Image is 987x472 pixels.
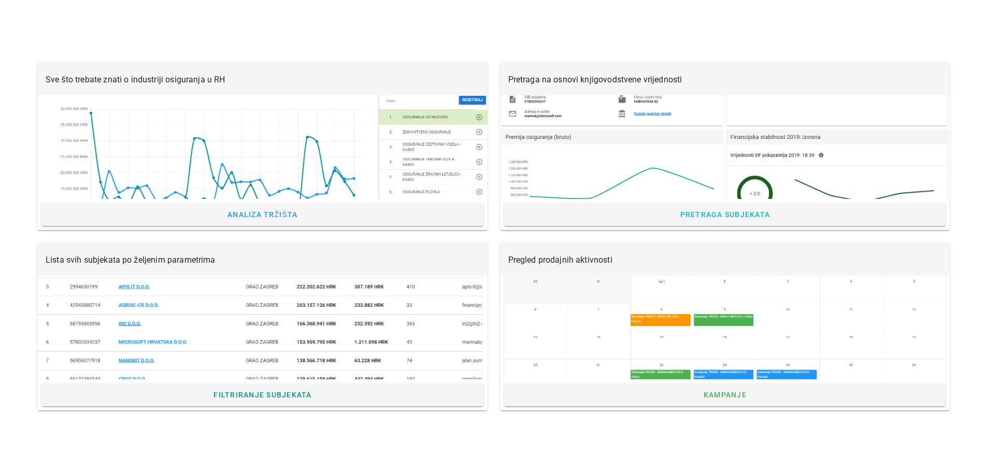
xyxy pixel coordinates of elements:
[508,255,612,265] span: Pregled prodajnih aktivnosti
[46,255,216,265] span: Lista svih subjekata po željenim parametrima
[46,75,225,84] span: Sve što trebate znati o industriji osiguranja u RH
[41,383,483,406] a: Filtriranje subjekata
[213,391,312,399] span: Filtriranje subjekata
[679,210,770,219] span: Pretraga subjekata
[227,210,298,219] span: Analiza tržišta
[703,391,747,399] span: Kampanje
[504,383,946,406] a: Kampanje
[508,75,682,84] span: Pretraga na osnovi knjigovodstvene vrijednosti
[41,203,483,226] a: Analiza tržišta
[504,203,946,226] a: Pretraga subjekata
